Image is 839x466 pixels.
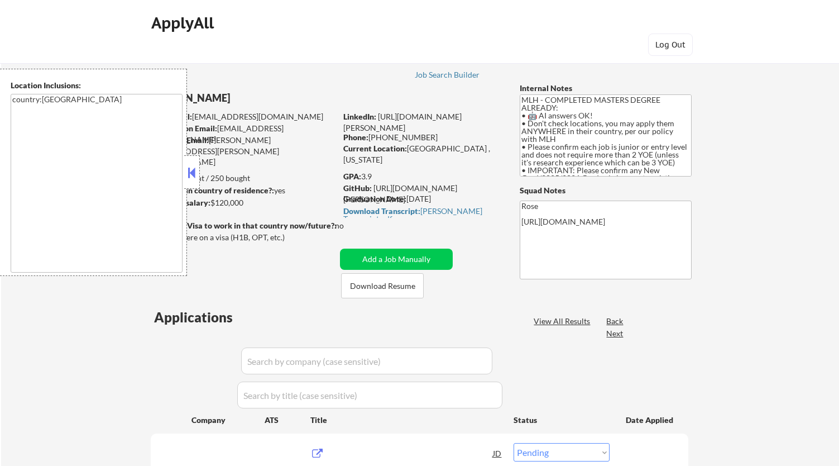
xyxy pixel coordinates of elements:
[343,171,503,182] div: 3.9
[343,207,498,218] a: Download Transcript:[PERSON_NAME] Transcript.pdf
[343,172,361,181] strong: GPA:
[343,144,407,153] strong: Current Location:
[151,221,337,230] strong: Will need Visa to work in that country now/future?:
[11,80,183,91] div: Location Inclusions:
[150,185,333,196] div: yes
[151,91,380,105] div: [PERSON_NAME]
[151,135,336,168] div: [PERSON_NAME][EMAIL_ADDRESS][PERSON_NAME][DOMAIN_NAME]
[343,112,462,132] a: [URL][DOMAIN_NAME][PERSON_NAME]
[191,415,265,426] div: Company
[343,143,501,165] div: [GEOGRAPHIC_DATA] , [US_STATE]
[626,415,675,426] div: Date Applied
[343,183,372,193] strong: GitHub:
[343,207,498,223] div: [PERSON_NAME] Transcript.pdf
[606,316,624,327] div: Back
[343,112,376,121] strong: LinkedIn:
[520,185,692,196] div: Squad Notes
[520,83,692,94] div: Internal Notes
[310,415,503,426] div: Title
[514,410,610,430] div: Status
[343,194,406,203] strong: Graduation Date:
[340,249,453,270] button: Add a Job Manually
[415,71,480,79] div: Job Search Builder
[343,132,501,143] div: [PHONE_NUMBER]
[154,311,265,324] div: Applications
[343,183,457,204] a: [URL][DOMAIN_NAME][PERSON_NAME]
[237,382,502,408] input: Search by title (case sensitive)
[343,193,501,205] div: [DATE]
[343,206,420,216] strong: Download Transcript:
[151,232,339,243] div: Yes, I am here on a visa (H1B, OPT, etc.)
[341,273,424,298] button: Download Resume
[343,132,368,142] strong: Phone:
[151,123,336,145] div: [EMAIL_ADDRESS][DOMAIN_NAME]
[150,197,336,208] div: $120,000
[150,186,274,195] strong: Can work in country of residence?:
[241,348,492,374] input: Search by company (case sensitive)
[265,415,310,426] div: ATS
[648,34,693,56] button: Log Out
[151,111,336,122] div: [EMAIL_ADDRESS][DOMAIN_NAME]
[606,328,624,339] div: Next
[534,316,593,327] div: View All Results
[151,13,217,32] div: ApplyAll
[492,443,503,463] div: JD
[335,220,367,231] div: no
[415,70,480,82] a: Job Search Builder
[150,173,336,184] div: 30 sent / 250 bought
